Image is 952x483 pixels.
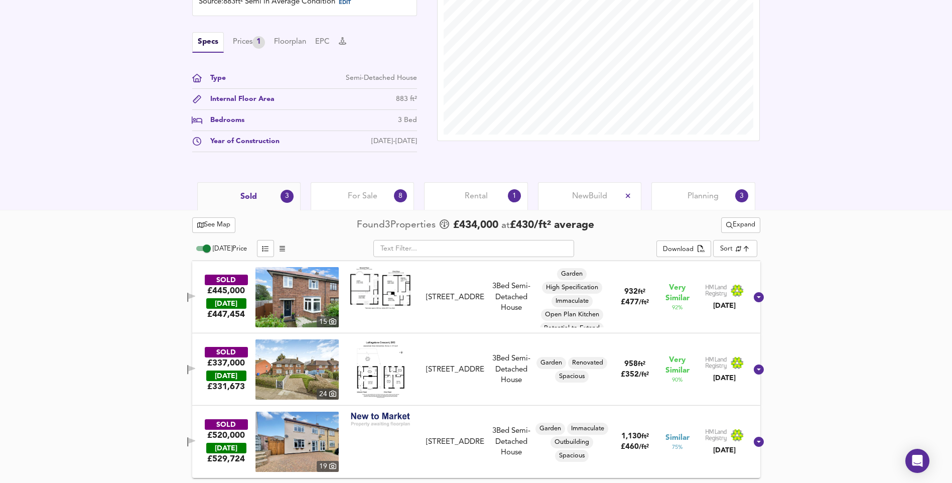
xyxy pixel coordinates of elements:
[688,191,719,202] span: Planning
[317,461,339,472] div: 19
[726,219,755,231] span: Expand
[639,372,649,378] span: / ft²
[192,217,236,233] button: See Map
[638,361,645,368] span: ft²
[639,444,649,450] span: / ft²
[240,191,257,202] span: Sold
[422,437,488,447] div: 12 Wisley Road, BR5 3DR
[568,357,607,369] div: Renovated
[557,268,587,280] div: Garden
[426,365,484,375] div: [STREET_ADDRESS]
[536,358,566,368] span: Garden
[426,292,484,303] div: [STREET_ADDRESS]
[551,436,593,448] div: Outbuilding
[665,283,690,304] span: Very Similar
[705,301,744,311] div: [DATE]
[541,309,603,321] div: Open Plan Kitchen
[207,357,245,369] div: £337,000
[705,445,744,455] div: [DATE]
[489,281,534,313] div: 3 Bed Semi-Detached House
[753,436,765,448] svg: Show Details
[557,270,587,279] span: Garden
[552,297,593,306] span: Immaculate
[735,189,748,202] div: 3
[192,333,760,406] div: SOLD£337,000 [DATE]£331,673property thumbnail 24 Floorplan[STREET_ADDRESS]3Bed Semi-Detached Hous...
[465,191,488,202] span: Rental
[315,37,330,48] button: EPC
[721,217,760,233] button: Expand
[357,218,438,232] div: Found 3 Propert ies
[624,360,638,368] span: 958
[656,240,711,258] button: Download
[207,285,245,296] div: £445,000
[713,240,757,257] div: Sort
[371,136,417,147] div: [DATE]-[DATE]
[705,284,744,297] img: Land Registry
[753,291,765,303] svg: Show Details
[206,298,246,309] div: [DATE]
[394,189,407,202] div: 8
[192,32,224,53] button: Specs
[206,371,246,381] div: [DATE]
[255,267,339,327] img: property thumbnail
[572,191,607,202] span: New Build
[508,189,521,202] div: 1
[202,136,280,147] div: Year of Construction
[638,289,645,295] span: ft²
[207,430,245,441] div: £520,000
[317,316,339,327] div: 15
[663,244,694,256] div: Download
[753,364,765,376] svg: Show Details
[207,381,245,392] span: £ 331,673
[373,240,574,257] input: Text Filter...
[705,429,744,442] img: Land Registry
[656,240,711,258] div: split button
[555,450,589,462] div: Spacious
[255,339,339,400] a: property thumbnail 24
[621,433,641,440] span: 1,130
[233,36,265,49] div: Prices
[567,424,608,433] span: Immaculate
[540,324,604,333] span: Potential to Extend
[197,219,231,231] span: See Map
[624,288,638,296] span: 932
[205,347,248,357] div: SOLD
[202,94,275,104] div: Internal Floor Area
[274,37,306,48] button: Floorplan
[720,244,733,254] div: Sort
[346,73,417,83] div: Semi-Detached House
[555,451,589,460] span: Spacious
[905,449,929,473] div: Open Intercom Messenger
[350,267,411,309] img: Floorplan
[501,221,510,230] span: at
[621,299,649,306] span: £ 477
[672,443,683,451] span: 75 %
[207,453,245,464] span: £ 529,724
[665,433,690,443] span: Similar
[621,371,649,379] span: £ 352
[207,309,245,320] span: £ 447,454
[641,433,649,440] span: ft²
[705,356,744,370] img: Land Registry
[489,353,534,386] div: 3 Bed Semi-Detached House
[348,191,377,202] span: For Sale
[252,36,265,49] div: 1
[555,371,589,383] div: Spacious
[535,424,565,433] span: Garden
[542,282,602,294] div: High Specification
[672,376,683,384] span: 90 %
[255,412,339,472] a: property thumbnail 19
[205,275,248,285] div: SOLD
[568,358,607,368] span: Renovated
[621,443,649,451] span: £ 460
[426,437,484,447] div: [STREET_ADDRESS]
[672,304,683,312] span: 92 %
[489,426,534,458] div: 3 Bed Semi-Detached House
[552,295,593,307] div: Immaculate
[555,372,589,381] span: Spacious
[350,412,411,426] img: Floorplan
[541,310,603,319] span: Open Plan Kitchen
[202,73,226,83] div: Type
[639,299,649,306] span: / ft²
[192,261,760,333] div: SOLD£445,000 [DATE]£447,454property thumbnail 15 Floorplan[STREET_ADDRESS]3Bed Semi-Detached Hous...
